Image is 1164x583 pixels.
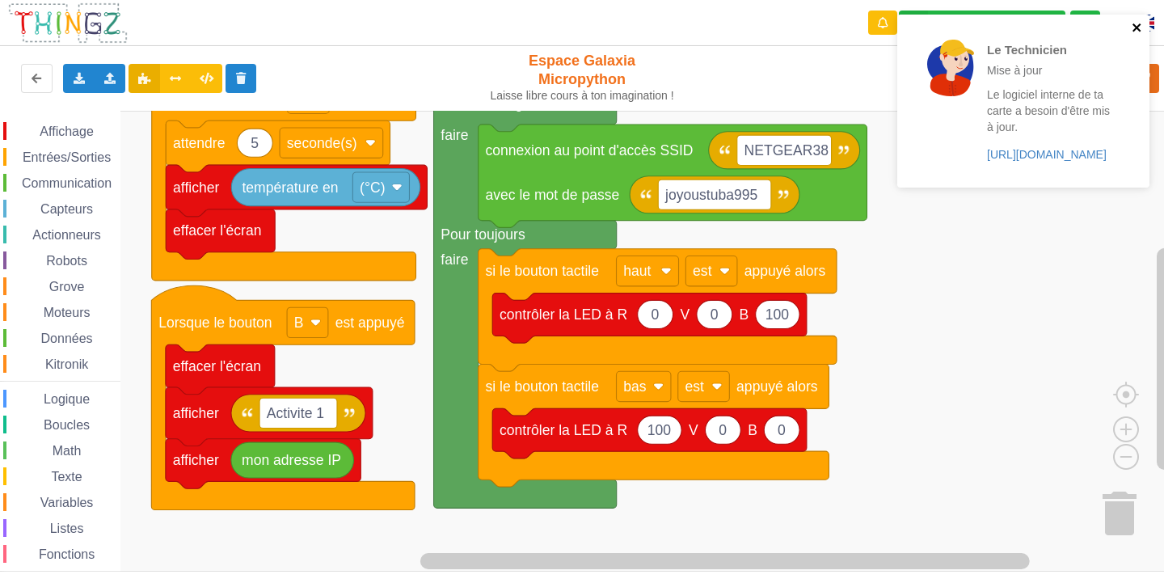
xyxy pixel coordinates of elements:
[748,422,757,438] text: B
[43,357,91,371] span: Kitronik
[30,228,103,242] span: Actionneurs
[486,142,694,158] text: connexion au point d'accès SSID
[50,444,84,458] span: Math
[736,378,818,395] text: appuyé alors
[173,452,219,468] text: afficher
[486,187,620,203] text: avec le mot de passe
[37,125,95,138] span: Affichage
[623,263,651,279] text: haut
[158,315,272,331] text: Lorsque le bouton
[1132,21,1143,36] button: close
[623,378,647,395] text: bas
[335,315,405,331] text: est appuyé
[39,332,95,345] span: Données
[38,202,95,216] span: Capteurs
[693,263,712,279] text: est
[486,263,599,279] text: si le bouton tactile
[36,547,97,561] span: Fonctions
[441,251,468,268] text: faire
[294,315,304,331] text: B
[987,41,1113,58] p: Le Technicien
[41,392,92,406] span: Logique
[242,452,341,468] text: mon adresse IP
[711,306,719,323] text: 0
[173,180,219,196] text: afficher
[20,150,113,164] span: Entrées/Sorties
[173,405,219,421] text: afficher
[685,378,705,395] text: est
[48,522,86,535] span: Listes
[744,142,829,158] text: NETGEAR38
[680,306,690,323] text: V
[41,418,92,432] span: Boucles
[441,226,525,243] text: Pour toujours
[441,127,468,143] text: faire
[664,187,757,203] text: joyoustuba995
[173,222,261,239] text: effacer l'écran
[500,306,627,323] text: contrôler la LED à R
[483,89,681,103] div: Laisse libre cours à ton imagination !
[778,422,786,438] text: 0
[267,405,324,421] text: Activite 1
[287,135,357,151] text: seconde(s)
[899,11,1065,36] div: Ta base fonctionne bien !
[647,422,672,438] text: 100
[173,358,261,374] text: effacer l'écran
[41,306,93,319] span: Moteurs
[486,378,599,395] text: si le bouton tactile
[173,135,225,151] text: attendre
[38,496,96,509] span: Variables
[44,254,90,268] span: Robots
[765,306,790,323] text: 100
[242,180,338,196] text: température en
[48,470,84,484] span: Texte
[689,422,698,438] text: V
[251,135,259,151] text: 5
[987,62,1113,78] p: Mise à jour
[987,148,1107,161] a: [URL][DOMAIN_NAME]
[500,422,627,438] text: contrôler la LED à R
[19,176,114,190] span: Communication
[719,422,727,438] text: 0
[483,52,681,103] div: Espace Galaxia Micropython
[652,306,660,323] text: 0
[987,87,1113,135] p: Le logiciel interne de ta carte a besoin d'être mis à jour.
[47,280,87,294] span: Grove
[7,2,129,44] img: thingz_logo.png
[744,263,826,279] text: appuyé alors
[441,95,601,112] text: Au démarrage de la carte
[740,306,749,323] text: B
[360,180,385,196] text: (°C)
